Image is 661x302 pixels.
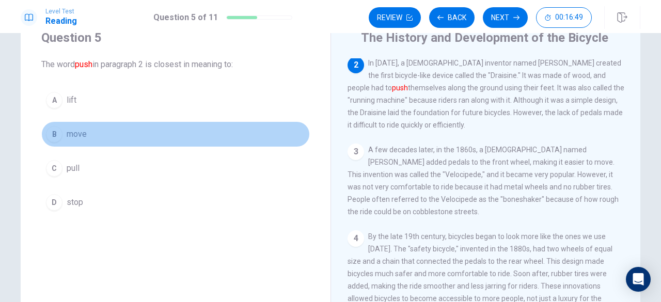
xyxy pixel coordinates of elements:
span: stop [67,196,83,209]
button: Dstop [41,189,310,215]
span: lift [67,94,76,106]
h1: Reading [45,15,77,27]
h4: The History and Development of the Bicycle [361,29,608,46]
button: Alift [41,87,310,113]
span: In [DATE], a [DEMOGRAPHIC_DATA] inventor named [PERSON_NAME] created the first bicycle-like devic... [348,59,624,129]
font: push [392,84,408,92]
div: 3 [348,144,364,160]
button: Next [483,7,528,28]
button: Cpull [41,155,310,181]
div: 4 [348,230,364,247]
span: Level Test [45,8,77,15]
h4: Question 5 [41,29,310,46]
div: C [46,160,62,177]
span: A few decades later, in the 1860s, a [DEMOGRAPHIC_DATA] named [PERSON_NAME] added pedals to the f... [348,146,619,216]
h1: Question 5 of 11 [153,11,218,24]
div: 2 [348,57,364,73]
div: B [46,126,62,142]
div: A [46,92,62,108]
button: Bmove [41,121,310,147]
span: move [67,128,87,140]
span: The word in paragraph 2 is closest in meaning to: [41,58,310,71]
button: Back [429,7,475,28]
div: D [46,194,62,211]
div: Open Intercom Messenger [626,267,651,292]
button: Review [369,7,421,28]
span: pull [67,162,80,174]
button: 00:16:49 [536,7,592,28]
font: push [75,59,92,69]
span: 00:16:49 [555,13,583,22]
